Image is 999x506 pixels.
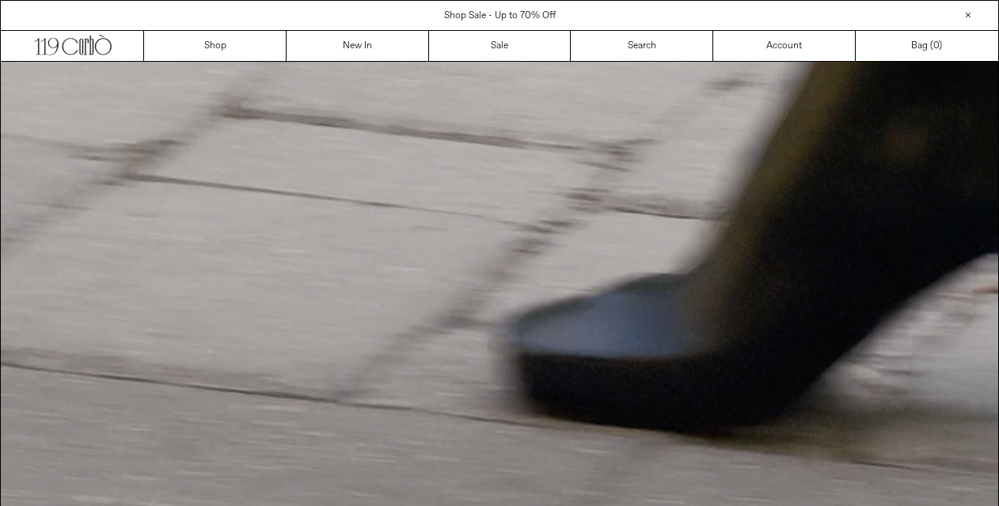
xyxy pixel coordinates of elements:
[713,31,856,61] a: Account
[933,39,942,53] span: )
[933,40,939,52] span: 0
[444,10,556,22] a: Shop Sale - Up to 70% Off
[429,31,572,61] a: Sale
[144,31,287,61] a: Shop
[287,31,429,61] a: New In
[856,31,998,61] a: Bag ()
[571,31,713,61] a: Search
